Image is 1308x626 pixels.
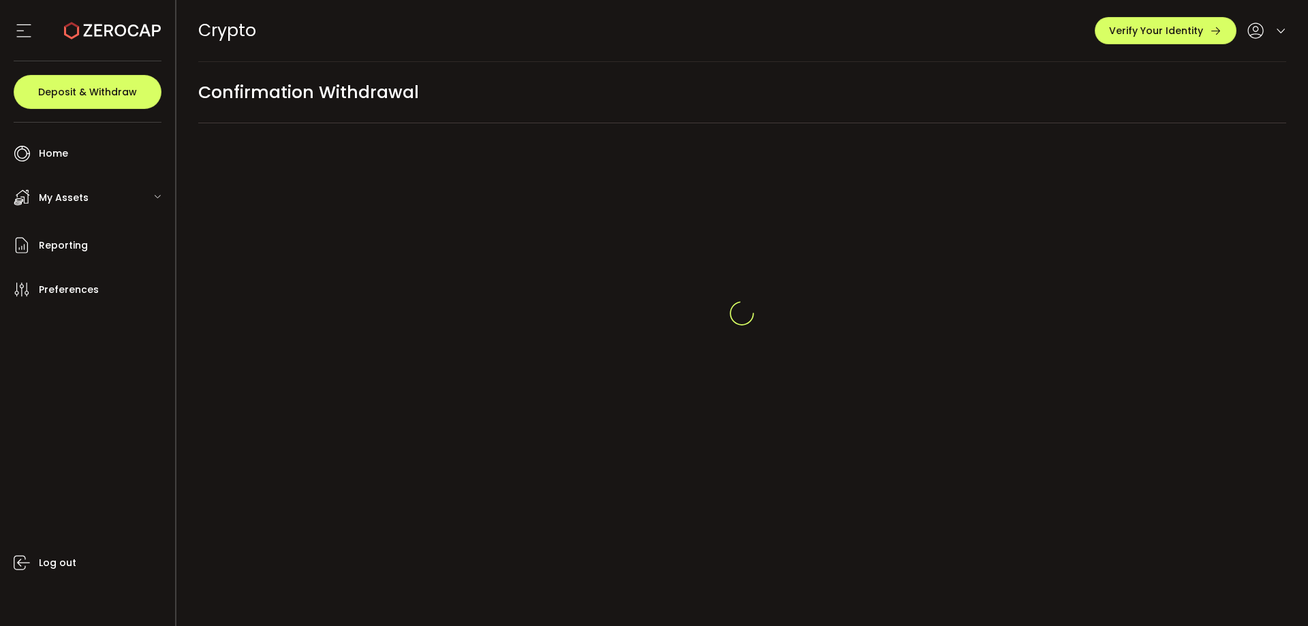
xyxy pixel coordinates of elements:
span: Preferences [39,280,99,300]
span: Deposit & Withdraw [38,87,137,97]
span: Reporting [39,236,88,255]
span: My Assets [39,188,89,208]
button: Deposit & Withdraw [14,75,161,109]
span: Log out [39,553,76,573]
span: Home [39,144,68,163]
